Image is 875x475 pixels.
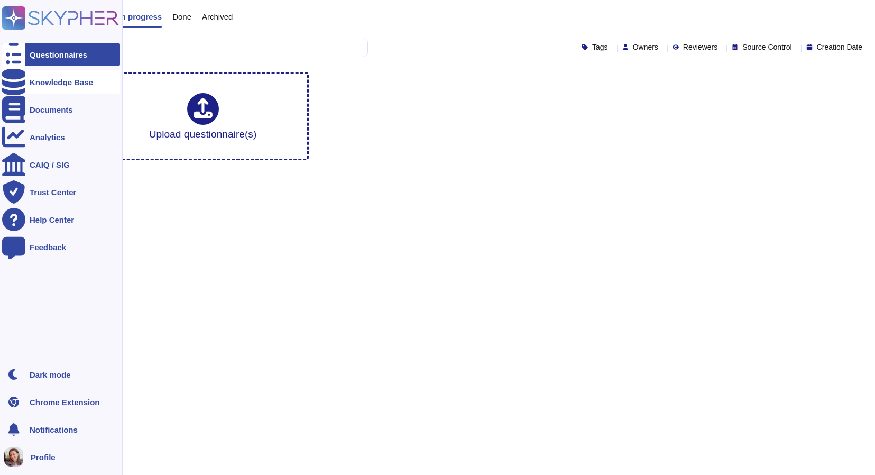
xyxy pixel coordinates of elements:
div: Feedback [30,243,66,251]
span: Done [172,13,191,21]
a: Chrome Extension [2,390,120,414]
button: user [2,445,31,469]
span: Reviewers [683,43,717,51]
input: Search by keywords [42,38,367,57]
a: Feedback [2,235,120,259]
div: Dark mode [30,371,71,379]
div: Upload questionnaire(s) [149,93,257,139]
div: Help Center [30,216,74,224]
div: Chrome Extension [30,398,100,406]
a: Help Center [2,208,120,231]
span: In progress [118,13,162,21]
span: Owners [633,43,658,51]
a: Analytics [2,125,120,149]
div: Analytics [30,133,65,141]
img: user [4,447,23,467]
a: Knowledge Base [2,70,120,94]
span: Profile [31,453,56,461]
a: Questionnaires [2,43,120,66]
a: Documents [2,98,120,121]
a: Trust Center [2,180,120,204]
span: Archived [202,13,233,21]
span: Creation Date [817,43,862,51]
div: Questionnaires [30,51,87,59]
div: Documents [30,106,73,114]
div: CAIQ / SIG [30,161,70,169]
span: Notifications [30,426,78,434]
div: Trust Center [30,188,76,196]
a: CAIQ / SIG [2,153,120,176]
span: Tags [592,43,608,51]
div: Knowledge Base [30,78,93,86]
span: Source Control [742,43,791,51]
